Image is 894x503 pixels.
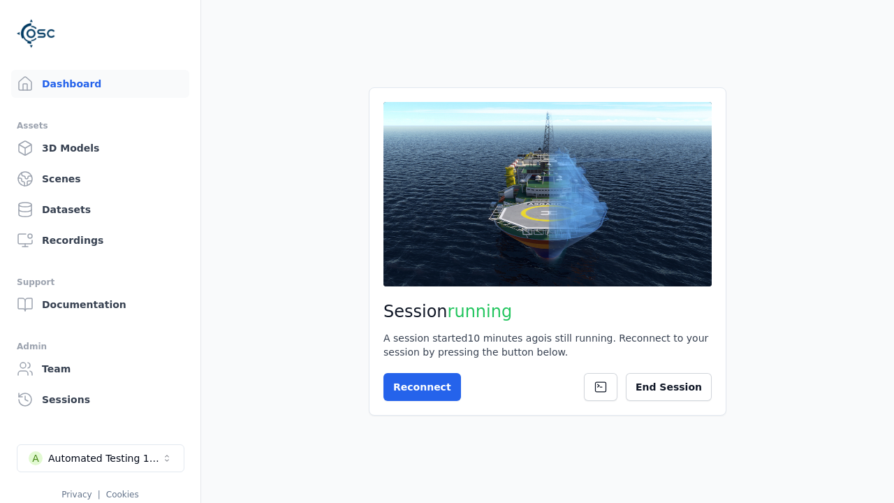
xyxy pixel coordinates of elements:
[448,302,513,321] span: running
[11,386,189,414] a: Sessions
[11,355,189,383] a: Team
[11,134,189,162] a: 3D Models
[17,14,56,53] img: Logo
[17,117,184,134] div: Assets
[11,70,189,98] a: Dashboard
[383,373,461,401] button: Reconnect
[29,451,43,465] div: A
[383,300,712,323] h2: Session
[17,338,184,355] div: Admin
[17,274,184,291] div: Support
[11,196,189,224] a: Datasets
[61,490,91,500] a: Privacy
[98,490,101,500] span: |
[11,291,189,319] a: Documentation
[11,165,189,193] a: Scenes
[17,444,184,472] button: Select a workspace
[106,490,139,500] a: Cookies
[626,373,712,401] button: End Session
[48,451,161,465] div: Automated Testing 1 - Playwright
[11,226,189,254] a: Recordings
[383,331,712,359] div: A session started 10 minutes ago is still running. Reconnect to your session by pressing the butt...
